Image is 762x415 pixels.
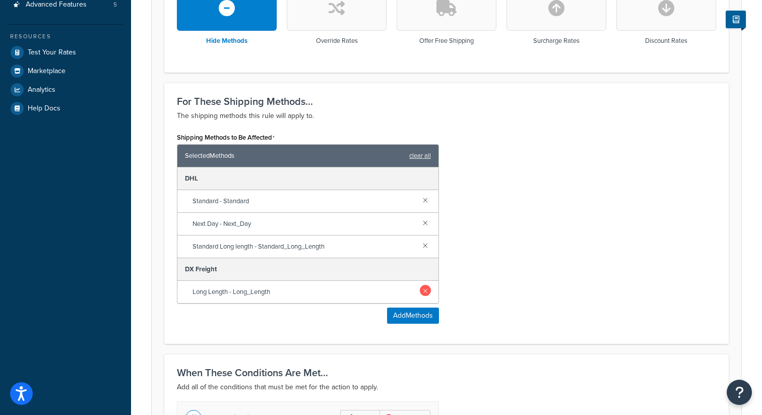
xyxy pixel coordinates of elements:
button: AddMethods [387,308,439,324]
span: Standard Long length - Standard_Long_Length [193,240,415,254]
h3: When These Conditions Are Met... [177,367,716,378]
span: 5 [113,1,117,9]
span: Long Length - Long_Length [193,285,415,299]
button: Show Help Docs [726,11,746,28]
span: Next Day - Next_Day [193,217,415,231]
span: Analytics [28,86,55,94]
h3: Offer Free Shipping [419,37,474,44]
a: Test Your Rates [8,43,123,62]
p: The shipping methods this rule will apply to. [177,110,716,122]
span: Selected Methods [185,149,404,163]
div: DHL [177,167,438,190]
div: DX Freight [177,258,438,281]
h3: Surcharge Rates [533,37,580,44]
span: Advanced Features [26,1,87,9]
span: Marketplace [28,67,66,76]
a: clear all [409,149,431,163]
span: Standard - Standard [193,194,415,208]
p: Add all of the conditions that must be met for the action to apply. [177,381,716,393]
h3: For These Shipping Methods... [177,96,716,107]
span: Help Docs [28,104,60,113]
a: Marketplace [8,62,123,80]
label: Shipping Methods to Be Affected [177,134,275,142]
span: Test Your Rates [28,48,76,57]
h3: Discount Rates [645,37,687,44]
a: Analytics [8,81,123,99]
div: Resources [8,32,123,41]
a: Help Docs [8,99,123,117]
h3: Hide Methods [206,37,247,44]
button: Open Resource Center [727,380,752,405]
h3: Override Rates [316,37,358,44]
